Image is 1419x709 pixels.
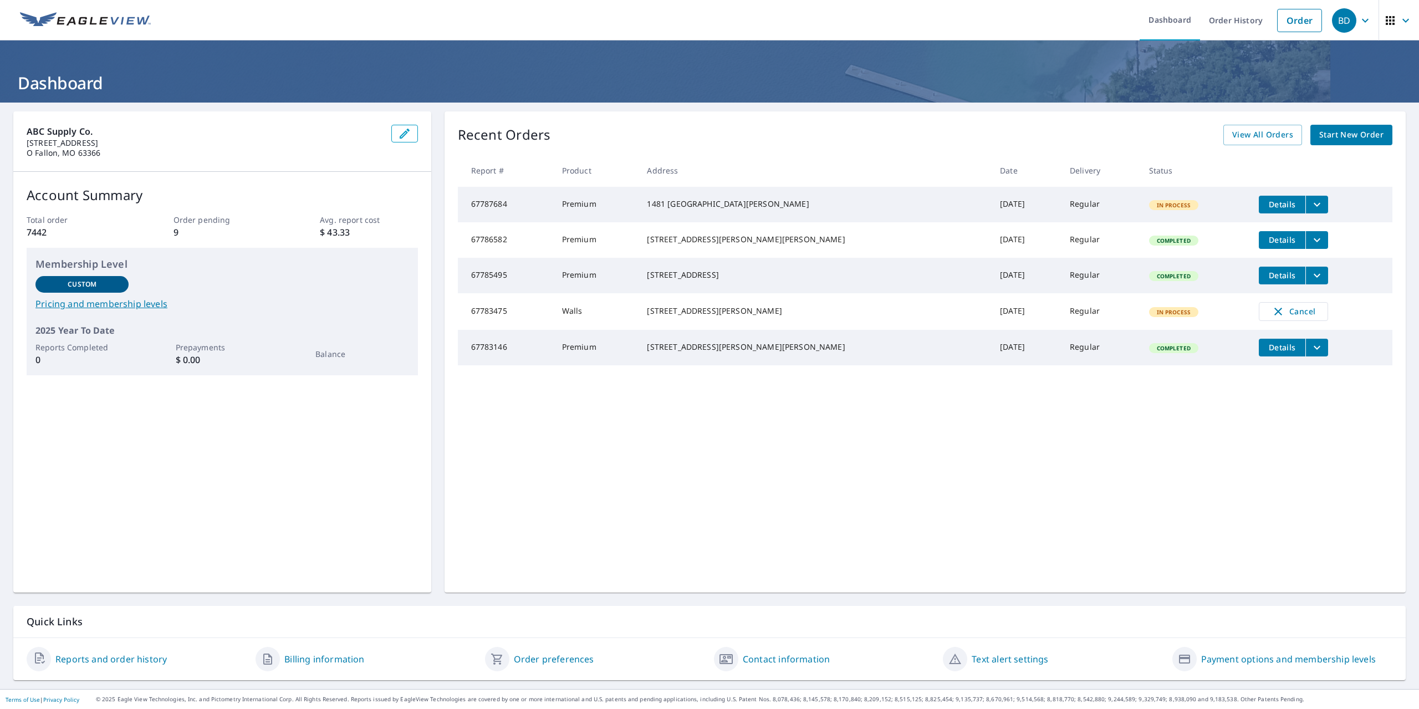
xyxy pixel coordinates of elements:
p: Custom [68,279,96,289]
span: Completed [1150,344,1197,352]
td: [DATE] [991,330,1061,365]
td: Regular [1061,293,1140,330]
button: detailsBtn-67783146 [1259,339,1305,356]
a: Terms of Use [6,696,40,703]
span: Cancel [1270,305,1316,318]
span: Completed [1150,272,1197,280]
th: Delivery [1061,154,1140,187]
td: 67785495 [458,258,553,293]
button: detailsBtn-67785495 [1259,267,1305,284]
p: Account Summary [27,185,418,205]
div: [STREET_ADDRESS] [647,269,982,280]
td: Premium [553,258,639,293]
p: Total order [27,214,124,226]
td: 67783475 [458,293,553,330]
span: Details [1265,234,1299,245]
button: Cancel [1259,302,1328,321]
div: [STREET_ADDRESS][PERSON_NAME] [647,305,982,317]
div: [STREET_ADDRESS][PERSON_NAME][PERSON_NAME] [647,341,982,353]
td: 67786582 [458,222,553,258]
td: 67787684 [458,187,553,222]
div: 1481 [GEOGRAPHIC_DATA][PERSON_NAME] [647,198,982,210]
button: filesDropdownBtn-67787684 [1305,196,1328,213]
span: Details [1265,270,1299,280]
td: Regular [1061,330,1140,365]
a: Reports and order history [55,652,167,666]
p: Recent Orders [458,125,551,145]
p: Prepayments [176,341,269,353]
p: 9 [173,226,271,239]
td: Regular [1061,222,1140,258]
p: [STREET_ADDRESS] [27,138,382,148]
th: Status [1140,154,1250,187]
td: Premium [553,187,639,222]
a: Text alert settings [972,652,1048,666]
td: 67783146 [458,330,553,365]
td: Walls [553,293,639,330]
p: Balance [315,348,409,360]
button: filesDropdownBtn-67783146 [1305,339,1328,356]
p: Order pending [173,214,271,226]
td: [DATE] [991,187,1061,222]
p: Avg. report cost [320,214,417,226]
th: Product [553,154,639,187]
p: Membership Level [35,257,409,272]
p: O Fallon, MO 63366 [27,148,382,158]
button: detailsBtn-67787684 [1259,196,1305,213]
span: View All Orders [1232,128,1293,142]
a: Pricing and membership levels [35,297,409,310]
p: $ 43.33 [320,226,417,239]
p: ABC Supply Co. [27,125,382,138]
td: [DATE] [991,293,1061,330]
p: 0 [35,353,129,366]
img: EV Logo [20,12,151,29]
th: Report # [458,154,553,187]
button: filesDropdownBtn-67785495 [1305,267,1328,284]
span: In Process [1150,308,1198,316]
p: © 2025 Eagle View Technologies, Inc. and Pictometry International Corp. All Rights Reserved. Repo... [96,695,1413,703]
span: Start New Order [1319,128,1384,142]
td: [DATE] [991,222,1061,258]
a: Order preferences [514,652,594,666]
span: Completed [1150,237,1197,244]
div: BD [1332,8,1356,33]
span: In Process [1150,201,1198,209]
p: $ 0.00 [176,353,269,366]
td: Premium [553,330,639,365]
p: Reports Completed [35,341,129,353]
td: Premium [553,222,639,258]
button: detailsBtn-67786582 [1259,231,1305,249]
p: 2025 Year To Date [35,324,409,337]
td: [DATE] [991,258,1061,293]
a: Order [1277,9,1322,32]
h1: Dashboard [13,72,1406,94]
span: Details [1265,342,1299,353]
a: Contact information [743,652,830,666]
td: Regular [1061,187,1140,222]
th: Date [991,154,1061,187]
a: Privacy Policy [43,696,79,703]
p: 7442 [27,226,124,239]
a: Payment options and membership levels [1201,652,1376,666]
button: filesDropdownBtn-67786582 [1305,231,1328,249]
a: View All Orders [1223,125,1302,145]
a: Start New Order [1310,125,1392,145]
a: Billing information [284,652,364,666]
span: Details [1265,199,1299,210]
p: Quick Links [27,615,1392,629]
p: | [6,696,79,703]
th: Address [638,154,991,187]
td: Regular [1061,258,1140,293]
div: [STREET_ADDRESS][PERSON_NAME][PERSON_NAME] [647,234,982,245]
